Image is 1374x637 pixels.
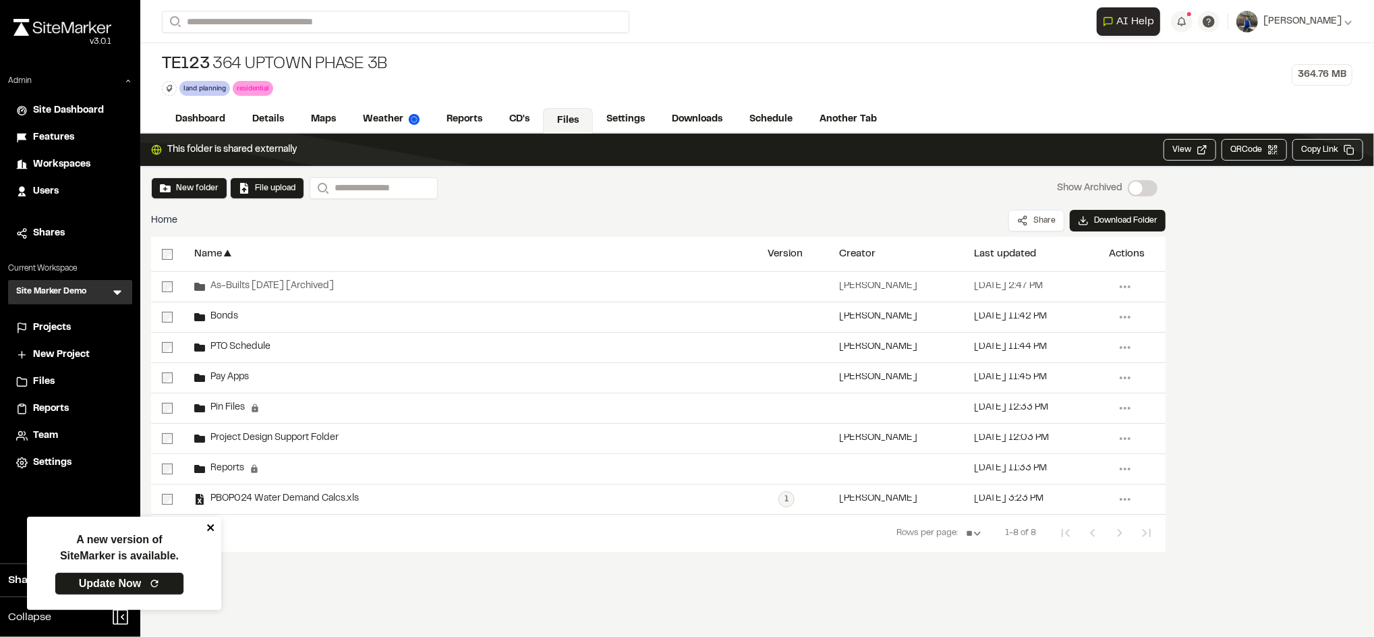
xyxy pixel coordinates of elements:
div: [DATE] 2:47 PM [974,282,1043,291]
div: [PERSON_NAME] [839,282,917,291]
div: residential [233,81,273,95]
p: Show Archived [1057,181,1122,196]
div: Name [194,249,222,259]
button: close [206,522,216,533]
input: select-row-1de8e81766b3a0060e76 [162,403,173,414]
div: Pay Apps [194,372,249,383]
a: Features [16,130,124,145]
a: Reports [16,401,124,416]
input: select-row-131c781413b39f6c12e4 [162,464,173,474]
button: File upload [230,177,304,199]
div: Open AI Assistant [1097,7,1166,36]
button: Next Page [1106,520,1133,547]
span: Reports [33,401,69,416]
div: land planning [179,81,230,95]
div: [DATE] 11:42 PM [974,312,1047,321]
a: Reports [433,107,496,132]
p: Admin [8,75,32,87]
span: Collapse [8,609,51,626]
span: ▲ [222,248,233,260]
div: [DATE] 11:44 PM [974,343,1047,352]
div: [DATE] 12:03 PM [974,434,1049,443]
a: Settings [16,455,124,470]
a: Schedule [736,107,806,132]
button: Download Folder [1070,210,1166,231]
span: Pin Files [205,404,245,412]
button: Previous Page [1079,520,1106,547]
a: Settings [593,107,658,132]
span: Project Design Support Folder [205,434,339,443]
span: Workspaces [33,157,90,172]
button: Copy Link [1292,139,1363,161]
div: [DATE] 11:45 PM [974,373,1047,382]
img: rebrand.png [13,19,111,36]
h3: Site Marker Demo [16,285,86,299]
input: select-row-881e3b6a872820bc245f [162,342,173,353]
input: select-row-7a65ad54b68313b7d3f9 [162,494,173,505]
button: Open AI Assistant [1097,7,1160,36]
div: [PERSON_NAME] [839,343,917,352]
span: Home [151,213,177,228]
div: Reports [194,464,259,474]
a: New Project [16,348,124,362]
input: select-row-a41ca5c7c19142040bcd [162,312,173,323]
span: Features [33,130,74,145]
a: Projects [16,321,124,335]
div: [DATE] 3:23 PM [974,495,1043,503]
span: Pay Apps [205,373,249,382]
button: Last Page [1133,520,1160,547]
div: [PERSON_NAME] [839,495,917,503]
span: As-Builts [DATE] [Archived] [205,282,334,291]
a: Users [16,184,124,199]
div: Bonds [194,312,238,323]
select: Rows per page: [961,520,989,547]
input: select-row-d0a8748c9c1450668aec [162,433,173,444]
p: A new version of SiteMarker is available. [60,532,179,564]
input: select-all-rows [162,249,173,260]
input: select-row-59133302224183b77f01 [162,372,173,383]
img: precipai.png [409,114,420,125]
span: AI Help [1116,13,1154,30]
span: Projects [33,321,71,335]
button: [PERSON_NAME] [1236,11,1352,32]
button: Share [1008,210,1064,231]
button: New folder [160,182,219,194]
span: TE123 [162,54,210,76]
img: User [1236,11,1258,32]
span: [PERSON_NAME] [1263,14,1342,29]
div: [DATE] 12:33 PM [974,404,1048,412]
div: PTO Schedule [194,342,270,353]
button: QRCode [1222,139,1287,161]
a: Site Dashboard [16,103,124,118]
div: Version [768,249,803,259]
div: [DATE] 11:33 PM [974,464,1047,473]
button: File upload [239,182,295,194]
span: Reports [205,464,244,473]
div: Oh geez...please don't... [13,36,111,48]
span: PBOP024 Water Demand Calcs.xls [205,495,359,503]
a: Weather [349,107,433,132]
a: Maps [297,107,349,132]
button: First Page [1052,520,1079,547]
a: Team [16,428,124,443]
a: Another Tab [806,107,890,132]
div: 364.76 MB [1292,64,1352,86]
span: Users [33,184,59,199]
span: Shares [33,226,65,241]
div: Creator [839,249,876,259]
input: select-row-d126d52a5a88066069fc [162,281,173,292]
p: Current Workspace [8,262,132,275]
button: Edit Tags [162,81,177,96]
a: Update Now [55,572,184,595]
a: Files [543,108,593,134]
button: Search [162,11,186,33]
div: [PERSON_NAME] [839,434,917,443]
a: Shares [16,226,124,241]
a: Files [16,375,124,389]
button: View [1164,139,1216,161]
div: Last updated [974,249,1036,259]
div: 364 Uptown Phase 3B [162,54,387,76]
span: Files [33,375,55,389]
span: This folder is shared externally [167,142,297,157]
div: Pin Files [194,403,260,414]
